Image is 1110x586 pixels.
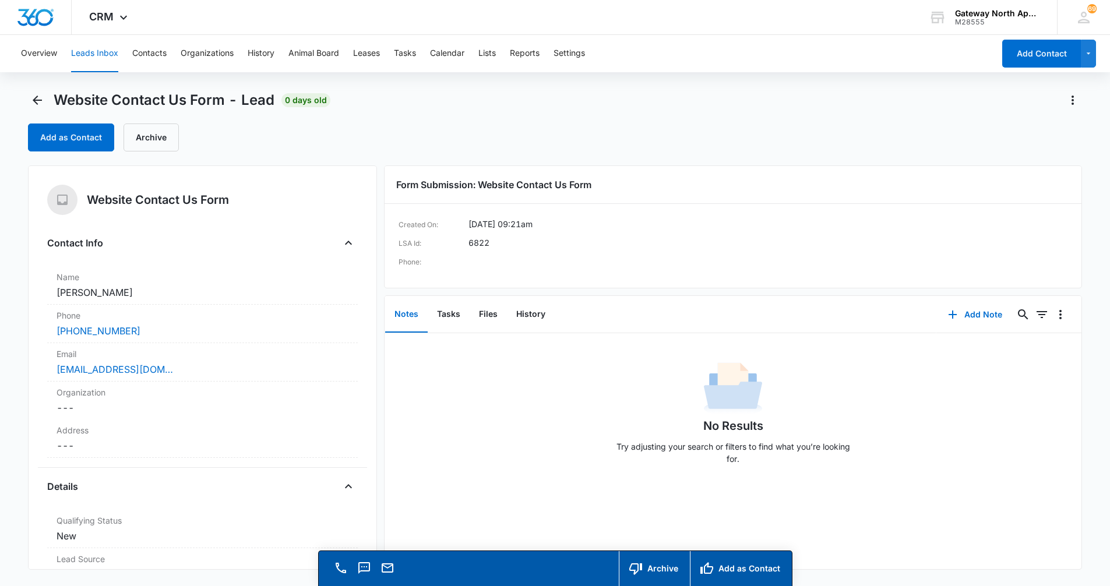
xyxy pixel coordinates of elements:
button: Notes [385,296,428,333]
button: Organizations [181,35,234,72]
button: Contacts [132,35,167,72]
label: Name [57,271,348,283]
dd: [DATE] 09:21am [468,218,533,232]
dt: Phone: [399,255,468,269]
div: Email[EMAIL_ADDRESS][DOMAIN_NAME] [47,343,358,382]
button: Email [379,560,396,576]
button: Call [333,560,349,576]
dd: New [57,529,348,543]
button: Add as Contact [28,123,114,151]
div: notifications count [1087,4,1097,13]
div: account name [955,9,1040,18]
button: Tasks [394,35,416,72]
h1: No Results [703,417,763,435]
button: Overview [21,35,57,72]
dd: 6822 [468,236,489,250]
button: Add Note [936,301,1014,329]
div: Address--- [47,419,358,458]
button: Leads Inbox [71,35,118,72]
button: History [248,35,274,72]
dd: --- [57,439,348,453]
div: Qualifying StatusNew [47,510,358,548]
button: Search... [1014,305,1033,324]
h4: Details [47,479,78,493]
label: Email [57,348,348,360]
button: Actions [1063,91,1082,110]
div: Organization--- [47,382,358,419]
button: Add Contact [1002,40,1081,68]
button: Lists [478,35,496,72]
button: Back [28,91,47,110]
button: Reports [510,35,540,72]
img: No Data [704,359,762,417]
button: Filters [1033,305,1051,324]
button: Text [356,560,372,576]
span: Website Contact Us Form - Lead [54,91,274,109]
dd: Website Contact Us Form [57,567,348,581]
button: Animal Board [288,35,339,72]
button: Close [339,234,358,252]
span: 0 days old [281,93,330,107]
button: Add as Contact [690,551,792,586]
p: Try adjusting your search or filters to find what you’re looking for. [611,440,855,465]
h3: Form Submission: Website Contact Us Form [396,178,1070,192]
h5: Website Contact Us Form [87,191,229,209]
button: History [507,296,555,333]
label: Organization [57,386,348,398]
span: 69 [1087,4,1097,13]
button: Files [470,296,507,333]
dt: LSA Id: [399,236,468,250]
div: Name[PERSON_NAME] [47,266,358,305]
a: Email [379,567,396,577]
dt: Lead Source [57,553,348,565]
button: Overflow Menu [1051,305,1070,324]
label: Address [57,424,348,436]
h4: Contact Info [47,236,103,250]
dd: [PERSON_NAME] [57,285,348,299]
button: Leases [353,35,380,72]
label: Qualifying Status [57,514,348,527]
button: Archive [124,123,179,151]
div: Phone[PHONE_NUMBER] [47,305,358,343]
button: Close [339,477,358,496]
a: Call [333,567,349,577]
dd: --- [57,401,348,415]
button: Calendar [430,35,464,72]
span: CRM [89,10,114,23]
dt: Created On: [399,218,468,232]
label: Phone [57,309,348,322]
a: [EMAIL_ADDRESS][DOMAIN_NAME] [57,362,173,376]
a: Text [356,567,372,577]
div: account id [955,18,1040,26]
button: Settings [554,35,585,72]
button: Tasks [428,296,470,333]
a: [PHONE_NUMBER] [57,324,140,338]
button: Archive [619,551,690,586]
